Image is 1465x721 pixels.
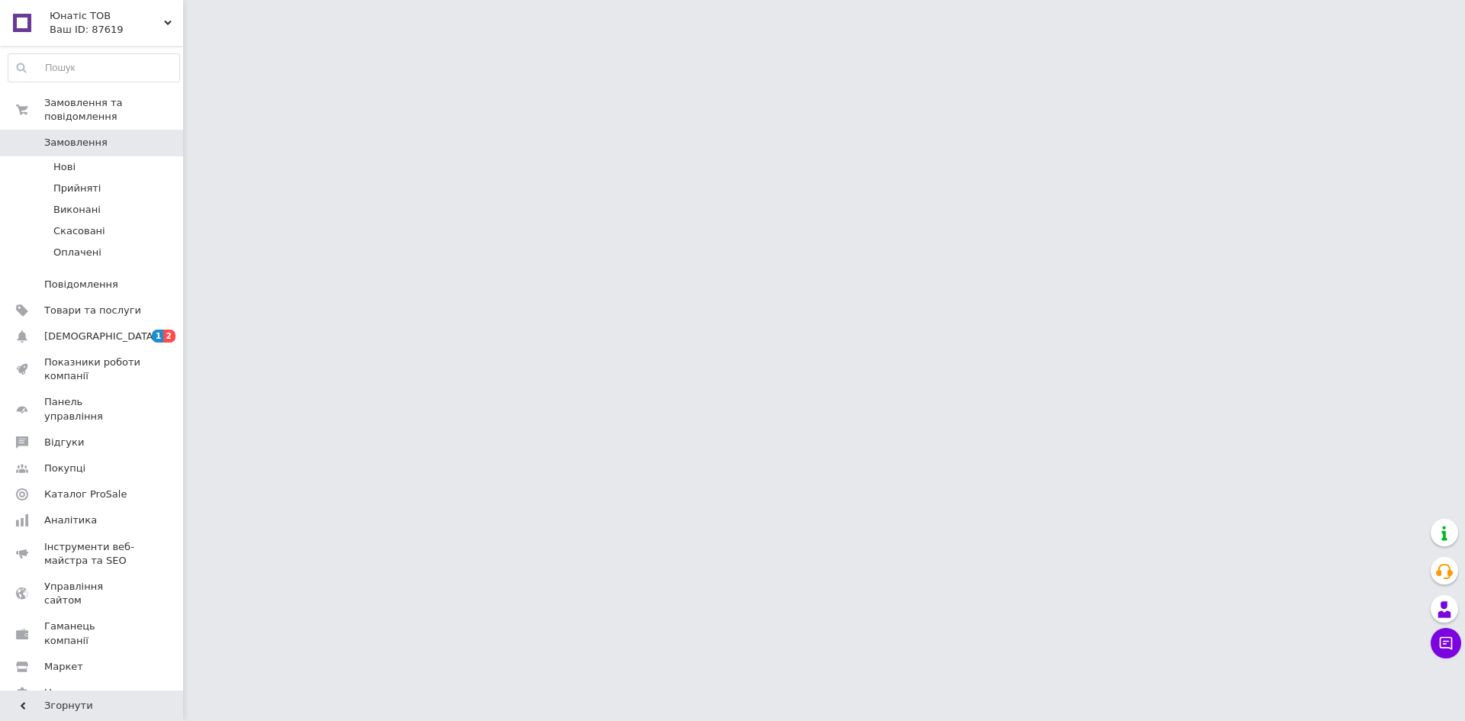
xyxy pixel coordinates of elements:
[44,462,85,475] span: Покупці
[53,182,101,195] span: Прийняті
[163,330,175,343] span: 2
[44,278,118,291] span: Повідомлення
[50,23,183,37] div: Ваш ID: 87619
[44,356,141,383] span: Показники роботи компанії
[50,9,164,23] span: Юнатіс ТОВ
[44,620,141,647] span: Гаманець компанії
[8,54,179,82] input: Пошук
[44,540,141,568] span: Інструменти веб-майстра та SEO
[53,160,76,174] span: Нові
[44,436,84,449] span: Відгуки
[53,203,101,217] span: Виконані
[53,224,105,238] span: Скасовані
[44,96,183,124] span: Замовлення та повідомлення
[44,686,122,700] span: Налаштування
[44,395,141,423] span: Панель управління
[44,304,141,317] span: Товари та послуги
[44,513,97,527] span: Аналітика
[44,136,108,150] span: Замовлення
[44,488,127,501] span: Каталог ProSale
[44,580,141,607] span: Управління сайтом
[1431,628,1461,658] button: Чат з покупцем
[44,330,157,343] span: [DEMOGRAPHIC_DATA]
[152,330,164,343] span: 1
[44,660,83,674] span: Маркет
[53,246,101,259] span: Оплачені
